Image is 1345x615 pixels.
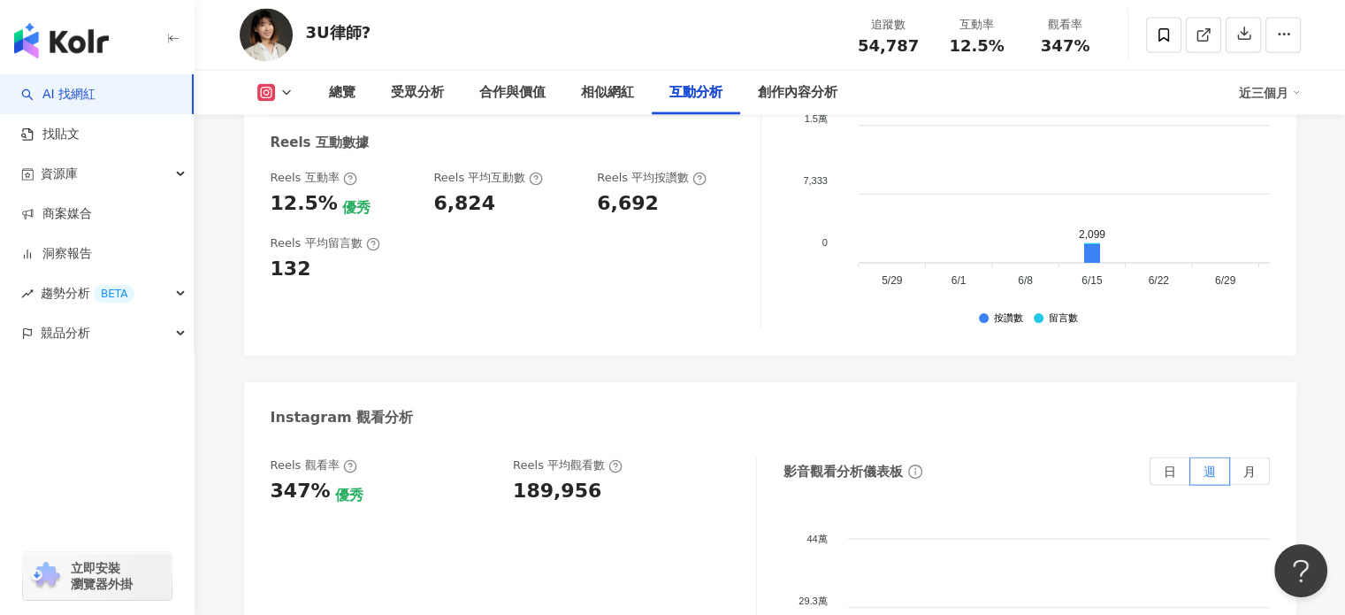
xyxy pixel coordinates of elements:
div: 按讚數 [994,313,1023,325]
div: 追蹤數 [855,16,922,34]
div: 132 [271,256,311,283]
a: 洞察報告 [21,245,92,263]
img: chrome extension [28,562,63,590]
div: Reels 平均觀看數 [513,457,623,473]
tspan: 6/22 [1148,274,1169,287]
span: 立即安裝 瀏覽器外掛 [71,560,133,592]
tspan: 7,333 [803,175,828,186]
tspan: 29.3萬 [799,596,827,606]
span: 347% [1041,37,1090,55]
tspan: 44萬 [806,534,827,544]
span: 12.5% [949,37,1004,55]
div: 189,956 [513,478,601,505]
tspan: 5/29 [882,274,903,287]
img: logo [14,23,109,58]
div: 影音觀看分析儀表板 [783,463,903,481]
a: searchAI 找網紅 [21,86,96,104]
div: BETA [94,285,134,303]
tspan: 0 [822,237,828,248]
div: Reels 觀看率 [271,457,357,473]
span: 月 [1243,465,1256,479]
div: 347% [271,478,331,505]
img: KOL Avatar [240,9,293,62]
div: 6,692 [597,190,659,218]
span: 競品分析 [41,313,90,353]
span: info-circle [906,462,925,481]
a: 商案媒合 [21,205,92,223]
div: Instagram 觀看分析 [271,408,414,427]
div: Reels 互動數據 [271,134,369,152]
div: Reels 互動率 [271,170,357,186]
span: 54,787 [858,36,919,55]
div: 互動分析 [669,82,722,104]
div: 優秀 [334,486,363,505]
div: 觀看率 [1032,16,1099,34]
tspan: 6/1 [951,274,967,287]
span: 日 [1164,465,1176,479]
tspan: 6/29 [1215,274,1236,287]
a: chrome extension立即安裝 瀏覽器外掛 [23,552,172,600]
div: 優秀 [342,198,371,218]
tspan: 6/15 [1081,274,1103,287]
a: 找貼文 [21,126,80,143]
div: Reels 平均按讚數 [597,170,707,186]
span: 趨勢分析 [41,273,134,313]
div: 創作內容分析 [758,82,837,104]
div: 合作與價值 [479,82,546,104]
tspan: 1.5萬 [804,113,827,124]
span: rise [21,288,34,300]
div: 3U律師? [306,21,371,43]
div: 6,824 [433,190,495,218]
div: 受眾分析 [391,82,444,104]
div: 總覽 [329,82,355,104]
div: 12.5% [271,190,338,218]
div: 留言數 [1049,313,1078,325]
div: Reels 平均留言數 [271,235,380,251]
div: 互動率 [944,16,1011,34]
div: Reels 平均互動數 [433,170,543,186]
tspan: 6/8 [1018,274,1033,287]
div: 相似網紅 [581,82,634,104]
iframe: Help Scout Beacon - Open [1274,544,1327,597]
span: 週 [1204,465,1216,479]
div: 近三個月 [1239,79,1301,107]
span: 資源庫 [41,154,78,194]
